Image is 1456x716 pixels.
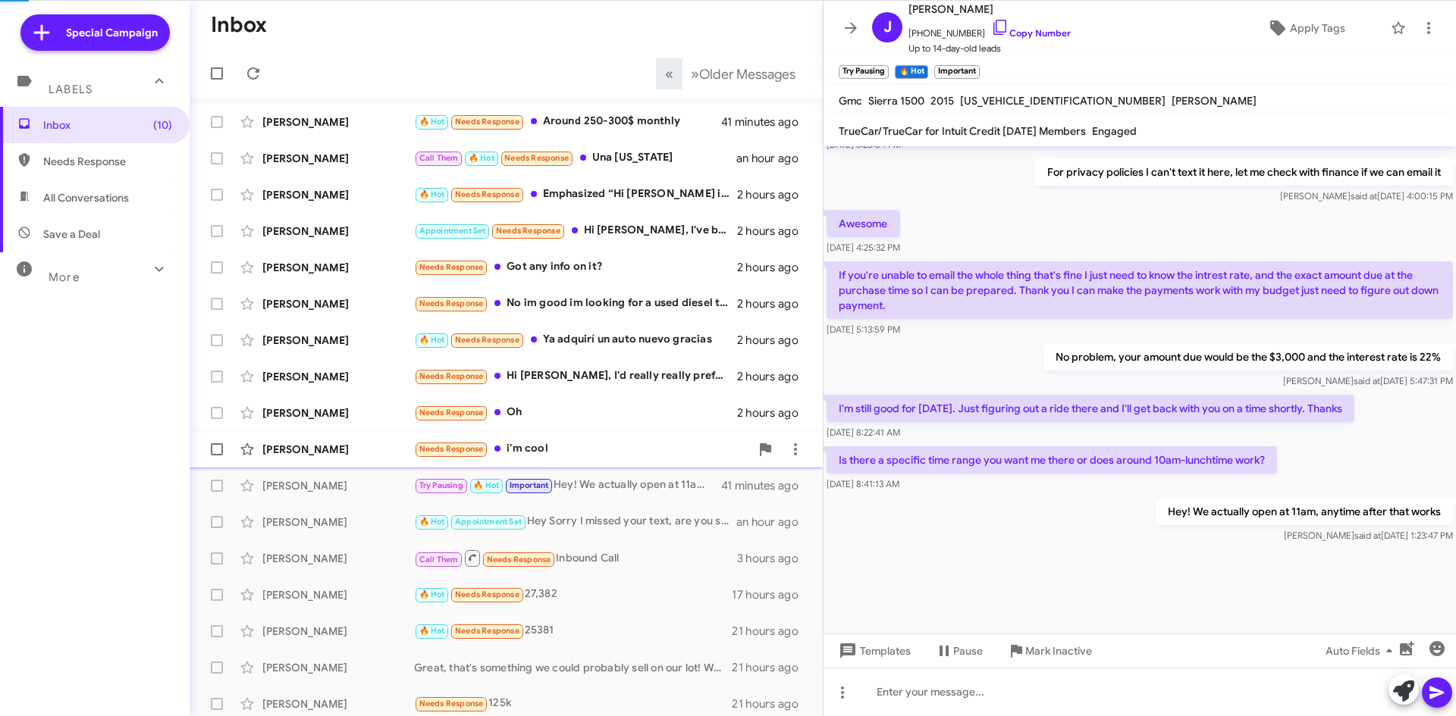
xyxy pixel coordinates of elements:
[827,210,900,237] p: Awesome
[737,551,811,566] div: 3 hours ago
[960,94,1166,108] span: [US_VEHICLE_IDENTIFICATION_NUMBER]
[699,66,795,83] span: Older Messages
[419,371,484,381] span: Needs Response
[827,446,1277,474] p: Is there a specific time range you want me there or does around 10am-lunchtime work?
[656,58,682,89] button: Previous
[419,299,484,308] span: Needs Response
[736,514,811,530] div: an hour ago
[262,660,414,675] div: [PERSON_NAME]
[1025,637,1092,664] span: Mark Inactive
[43,154,172,169] span: Needs Response
[827,324,900,335] span: [DATE] 5:13:59 PM
[827,261,1453,319] p: If you're unable to email the whole thing that's fine I just need to know the intrest rate, and t...
[737,187,811,202] div: 2 hours ago
[414,440,750,458] div: i'm cool
[1284,530,1453,541] span: [PERSON_NAME] [DATE] 1:23:47 PM
[1172,94,1257,108] span: [PERSON_NAME]
[455,117,519,127] span: Needs Response
[49,270,80,284] span: More
[665,64,673,83] span: «
[419,699,484,708] span: Needs Response
[895,65,927,79] small: 🔥 Hot
[839,65,889,79] small: Try Pausing
[262,260,414,275] div: [PERSON_NAME]
[737,260,811,275] div: 2 hours ago
[414,295,737,312] div: No im good im looking for a used diesel truck
[419,517,445,527] span: 🔥 Hot
[1313,637,1410,664] button: Auto Fields
[737,405,811,421] div: 2 hours ago
[414,404,737,421] div: Oh
[455,335,519,345] span: Needs Response
[419,226,486,236] span: Appointment Set
[721,478,811,493] div: 41 minutes ago
[262,369,414,384] div: [PERSON_NAME]
[262,478,414,493] div: [PERSON_NAME]
[732,696,811,711] div: 21 hours ago
[419,555,459,564] span: Call Them
[839,124,1086,138] span: TrueCar/TrueCar for Intuit Credit [DATE] Members
[883,15,892,39] span: J
[1156,498,1453,525] p: Hey! We actually open at 11am, anytime after that works
[414,477,721,494] div: Hey! We actually open at 11am, anytime after that works
[1354,375,1380,386] span: said at
[721,114,811,130] div: 41 minutes ago
[824,637,923,664] button: Templates
[827,427,900,438] span: [DATE] 8:22:41 AM
[414,695,732,712] div: 125k
[1326,637,1398,664] span: Auto Fields
[414,258,737,276] div: Got any info on it?
[1035,158,1453,186] p: For privacy policies I can't text it here, let me check with finance if we can email it
[473,480,499,490] span: 🔥 Hot
[262,187,414,202] div: [PERSON_NAME]
[262,333,414,348] div: [PERSON_NAME]
[20,14,170,51] a: Special Campaign
[414,586,732,603] div: 27,382
[419,626,445,636] span: 🔥 Hot
[262,551,414,566] div: [PERSON_NAME]
[1283,375,1453,386] span: [PERSON_NAME] [DATE] 5:47:31 PM
[262,624,414,639] div: [PERSON_NAME]
[414,622,732,639] div: 25381
[1290,14,1345,42] span: Apply Tags
[487,555,551,564] span: Needs Response
[43,227,100,242] span: Save a Deal
[262,224,414,239] div: [PERSON_NAME]
[732,587,811,602] div: 17 hours ago
[211,13,267,37] h1: Inbox
[153,117,172,133] span: (10)
[923,637,995,664] button: Pause
[455,626,519,636] span: Needs Response
[43,117,172,133] span: Inbox
[1354,530,1381,541] span: said at
[414,149,736,167] div: Una [US_STATE]
[496,226,560,236] span: Needs Response
[419,589,445,599] span: 🔥 Hot
[908,18,1071,41] span: [PHONE_NUMBER]
[414,113,721,130] div: Around 250-300$ monthly
[262,514,414,530] div: [PERSON_NAME]
[827,478,899,489] span: [DATE] 8:41:13 AM
[66,25,158,40] span: Special Campaign
[414,660,732,675] div: Great, that's something we could probably sell on our lot! When would you be able to stop by so w...
[419,408,484,417] span: Needs Response
[43,190,129,205] span: All Conversations
[827,242,900,253] span: [DATE] 4:25:32 PM
[414,186,737,203] div: Emphasized “Hi [PERSON_NAME] it's [PERSON_NAME] at Ourisman Chevrolet of Rockville. I saw you've ...
[1351,190,1377,202] span: said at
[737,369,811,384] div: 2 hours ago
[868,94,924,108] span: Sierra 1500
[691,64,699,83] span: »
[908,41,1071,56] span: Up to 14-day-old leads
[732,660,811,675] div: 21 hours ago
[737,333,811,348] div: 2 hours ago
[736,151,811,166] div: an hour ago
[1228,14,1383,42] button: Apply Tags
[1043,343,1453,371] p: No problem, your amount due would be the $3,000 and the interest rate is 22%
[836,637,911,664] span: Templates
[504,153,569,163] span: Needs Response
[934,65,980,79] small: Important
[262,151,414,166] div: [PERSON_NAME]
[827,395,1354,422] p: I'm still good for [DATE]. Just figuring out a ride there and I'll get back with you on a time sh...
[995,637,1104,664] button: Mark Inactive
